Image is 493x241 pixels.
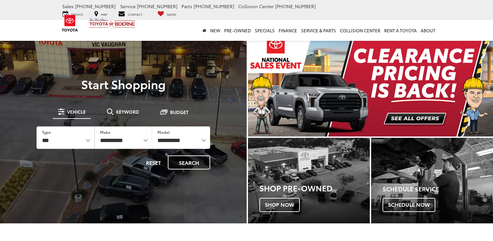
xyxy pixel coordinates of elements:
[113,10,147,18] a: Contact
[75,3,116,9] span: [PHONE_NUMBER]
[167,12,176,16] span: Saved
[208,20,222,41] a: New
[71,12,83,16] span: Service
[371,138,493,223] div: Toyota
[157,129,170,135] label: Model
[253,20,277,41] a: Specials
[101,12,107,16] span: Map
[62,3,74,9] span: Sales
[128,12,142,16] span: Contact
[89,18,136,29] img: Vic Vaughan Toyota of Boerne
[248,46,285,123] button: Click to view previous picture.
[100,129,110,135] label: Make
[67,109,86,114] span: Vehicle
[238,3,274,9] span: Collision Center
[116,109,139,114] span: Keyword
[200,20,208,41] a: Home
[120,3,136,9] span: Service
[259,198,300,212] span: Shop Now
[248,138,370,223] div: Toyota
[42,129,51,135] label: Type
[58,10,88,18] a: Service
[194,3,234,9] span: [PHONE_NUMBER]
[140,155,167,169] button: Reset
[419,20,437,41] a: About
[152,10,181,18] a: My Saved Vehicles
[58,13,82,34] img: Toyota
[248,138,370,223] a: Shop Pre-Owned Shop Now
[382,20,419,41] a: Rent a Toyota
[383,186,493,192] h4: Schedule Service
[259,184,370,192] h3: Shop Pre-Owned
[383,198,435,212] span: Schedule Now
[277,20,299,41] a: Finance
[137,3,178,9] span: [PHONE_NUMBER]
[222,20,253,41] a: Pre-Owned
[170,110,189,114] span: Budget
[299,20,338,41] a: Service & Parts: Opens in a new tab
[168,155,210,169] button: Search
[338,20,382,41] a: Collision Center
[89,10,112,18] a: Map
[181,3,192,9] span: Parts
[371,138,493,223] a: Schedule Service Schedule Now
[27,77,219,90] p: Start Shopping
[456,46,493,123] button: Click to view next picture.
[275,3,316,9] span: [PHONE_NUMBER]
